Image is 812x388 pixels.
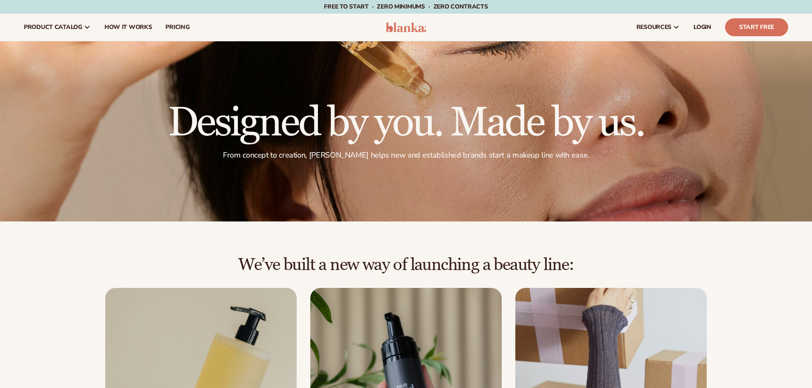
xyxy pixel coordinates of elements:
span: LOGIN [694,24,711,31]
span: pricing [165,24,189,31]
span: resources [636,24,671,31]
a: Start Free [725,18,788,36]
a: product catalog [17,14,98,41]
a: resources [630,14,687,41]
span: Free to start · ZERO minimums · ZERO contracts [324,3,488,11]
a: LOGIN [687,14,718,41]
span: How It Works [104,24,152,31]
h1: Designed by you. Made by us. [168,103,644,144]
img: logo [386,22,426,32]
span: product catalog [24,24,82,31]
a: How It Works [98,14,159,41]
p: From concept to creation, [PERSON_NAME] helps new and established brands start a makeup line with... [168,150,644,160]
a: pricing [159,14,196,41]
h2: We’ve built a new way of launching a beauty line: [24,256,788,274]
